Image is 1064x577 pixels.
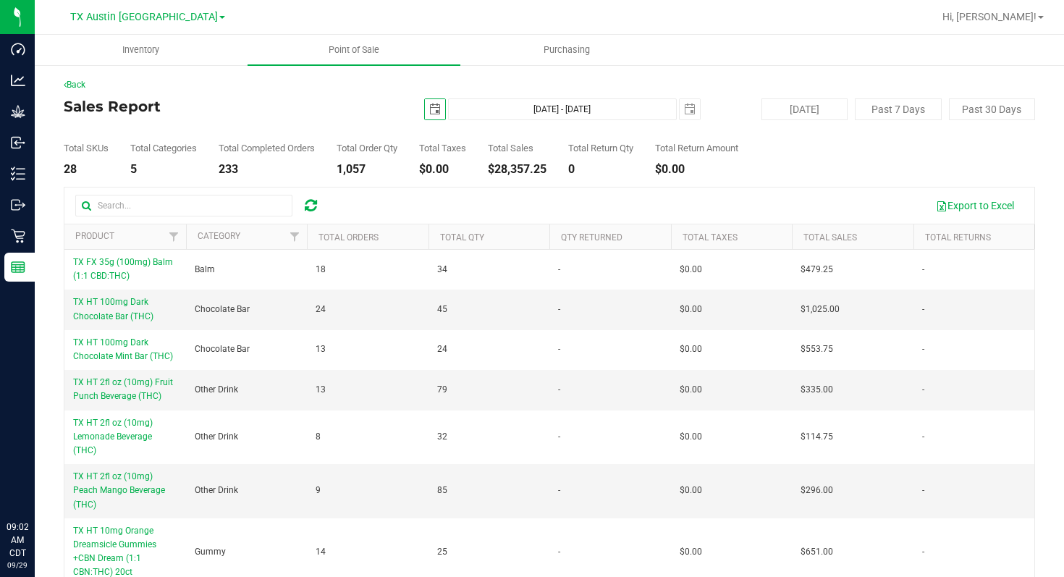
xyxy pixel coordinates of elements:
a: Point of Sale [248,35,460,65]
span: - [558,342,560,356]
span: $296.00 [801,484,833,497]
button: Past 7 Days [855,98,941,120]
span: 34 [437,263,447,277]
span: $553.75 [801,342,833,356]
div: Total SKUs [64,143,109,153]
a: Filter [283,224,307,249]
span: - [558,263,560,277]
div: Total Taxes [419,143,466,153]
span: - [558,545,560,559]
span: Point of Sale [309,43,399,56]
div: Total Return Qty [568,143,633,153]
span: $335.00 [801,383,833,397]
inline-svg: Inbound [11,135,25,150]
div: Total Sales [488,143,546,153]
div: 28 [64,164,109,175]
span: $0.00 [680,484,702,497]
h4: Sales Report [64,98,387,114]
span: Chocolate Bar [195,342,250,356]
span: 24 [316,303,326,316]
span: TX HT 2fl oz (10mg) Peach Mango Beverage (THC) [73,471,165,509]
a: Total Returns [925,232,991,243]
span: - [922,263,924,277]
a: Back [64,80,85,90]
iframe: Resource center unread badge [43,459,60,476]
span: $0.00 [680,545,702,559]
a: Product [75,231,114,241]
div: 0 [568,164,633,175]
span: Hi, [PERSON_NAME]! [942,11,1036,22]
a: Filter [161,224,185,249]
inline-svg: Outbound [11,198,25,212]
a: Total Orders [318,232,379,243]
span: 13 [316,342,326,356]
div: $0.00 [655,164,738,175]
span: Other Drink [195,484,238,497]
span: - [558,383,560,397]
span: TX HT 100mg Dark Chocolate Mint Bar (THC) [73,337,173,361]
span: $0.00 [680,430,702,444]
span: $0.00 [680,342,702,356]
div: Total Completed Orders [219,143,315,153]
a: Category [198,231,240,241]
span: - [558,303,560,316]
button: Past 30 Days [949,98,1035,120]
span: $0.00 [680,263,702,277]
span: - [922,303,924,316]
span: Purchasing [524,43,609,56]
span: $1,025.00 [801,303,840,316]
div: 233 [219,164,315,175]
span: 45 [437,303,447,316]
input: Search... [75,195,292,216]
span: TX HT 2fl oz (10mg) Fruit Punch Beverage (THC) [73,377,173,401]
a: Total Taxes [683,232,738,243]
span: Balm [195,263,215,277]
span: Inventory [103,43,179,56]
button: [DATE] [761,98,848,120]
span: TX HT 100mg Dark Chocolate Bar (THC) [73,297,153,321]
div: Total Categories [130,143,197,153]
span: - [922,430,924,444]
span: $479.25 [801,263,833,277]
button: Export to Excel [926,193,1023,218]
div: 1,057 [337,164,397,175]
span: 18 [316,263,326,277]
div: $28,357.25 [488,164,546,175]
span: select [680,99,700,119]
span: TX HT 2fl oz (10mg) Lemonade Beverage (THC) [73,418,153,455]
p: 09:02 AM CDT [7,521,28,560]
span: 8 [316,430,321,444]
span: select [425,99,445,119]
a: Qty Returned [561,232,622,243]
span: - [558,430,560,444]
span: 85 [437,484,447,497]
a: Total Qty [440,232,484,243]
div: Total Order Qty [337,143,397,153]
inline-svg: Analytics [11,73,25,88]
span: 14 [316,545,326,559]
span: Other Drink [195,383,238,397]
div: 5 [130,164,197,175]
span: 25 [437,545,447,559]
span: Other Drink [195,430,238,444]
span: Chocolate Bar [195,303,250,316]
span: 24 [437,342,447,356]
span: - [922,383,924,397]
span: $651.00 [801,545,833,559]
inline-svg: Reports [11,260,25,274]
inline-svg: Inventory [11,167,25,181]
span: - [922,545,924,559]
a: Inventory [35,35,248,65]
inline-svg: Dashboard [11,42,25,56]
inline-svg: Grow [11,104,25,119]
span: $0.00 [680,303,702,316]
span: 79 [437,383,447,397]
p: 09/29 [7,560,28,570]
span: $114.75 [801,430,833,444]
span: - [558,484,560,497]
span: Gummy [195,545,226,559]
div: $0.00 [419,164,466,175]
iframe: Resource center [14,461,58,505]
a: Purchasing [460,35,673,65]
span: 32 [437,430,447,444]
